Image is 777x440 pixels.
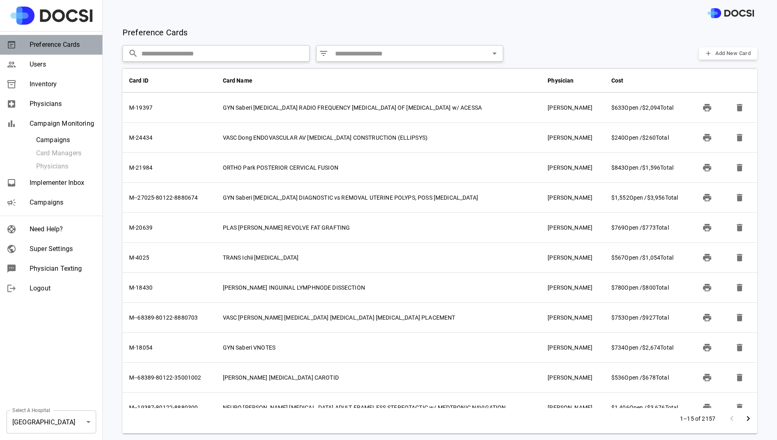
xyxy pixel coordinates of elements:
[223,373,535,382] div: [PERSON_NAME] [MEDICAL_DATA] CAROTID
[7,410,96,433] div: [GEOGRAPHIC_DATA]
[223,223,535,232] div: PLAS [PERSON_NAME] REVOLVE FAT GRAFTING
[216,68,541,93] th: Card Name
[12,407,50,414] label: Select A Hospital
[223,283,535,292] div: [PERSON_NAME] INGUINAL LYMPHNODE DISSECTION
[611,164,625,171] span: $843
[740,410,756,427] button: Go to next page
[223,343,535,352] div: GYN Saberi VNOTES
[642,164,660,171] span: $1,596
[541,213,605,243] td: [PERSON_NAME]
[605,363,692,393] td: Open / Total
[30,79,96,89] span: Inventory
[605,93,692,123] td: Open / Total
[605,123,692,153] td: Open / Total
[642,254,660,261] span: $1,054
[642,344,660,351] span: $2,674
[605,213,692,243] td: Open / Total
[123,393,216,423] td: M--19387-80122-8880300
[611,374,625,381] span: $536
[541,303,605,333] td: [PERSON_NAME]
[30,283,96,293] span: Logout
[699,47,757,60] button: Add New Card
[605,273,692,303] td: Open / Total
[223,403,535,412] div: NEURO [PERSON_NAME] [MEDICAL_DATA] ADULT FRAMELESS STEREOTACTIC w/ MEDTRONIC NAVIGATION
[605,303,692,333] td: Open / Total
[489,48,500,59] button: Open
[123,153,216,183] td: M-21984
[123,363,216,393] td: M--68389-80122-35001002
[611,314,625,321] span: $753
[611,104,625,111] span: $633
[30,198,96,207] span: Campaigns
[223,134,535,142] div: VASC Dong ENDOVASCULAR AV [MEDICAL_DATA] CONSTRUCTION (ELLIPSYS)
[541,273,605,303] td: [PERSON_NAME]
[611,404,629,411] span: $1,406
[611,344,625,351] span: $734
[611,134,625,141] span: $240
[605,153,692,183] td: Open / Total
[642,224,656,231] span: $773
[223,104,535,112] div: GYN Saberi [MEDICAL_DATA] RADIO FREQUENCY [MEDICAL_DATA] OF [MEDICAL_DATA] w/ ACESSA
[30,40,96,50] span: Preference Cards
[605,333,692,363] td: Open / Total
[10,7,92,25] img: Site Logo
[223,253,535,262] div: TRANS Ichii [MEDICAL_DATA]
[605,183,692,213] td: Open / Total
[123,303,216,333] td: M--68389-80122-8880703
[541,123,605,153] td: [PERSON_NAME]
[611,194,629,201] span: $1,552
[123,26,187,39] p: Preference Cards
[123,183,216,213] td: M--27025-80122-8880674
[541,363,605,393] td: [PERSON_NAME]
[223,164,535,172] div: ORTHO Park POSTERIOR CERVICAL FUSION
[30,119,96,129] span: Campaign Monitoring
[642,134,656,141] span: $260
[605,68,692,93] th: Cost
[605,393,692,423] td: Open / Total
[647,194,665,201] span: $3,956
[642,314,656,321] span: $927
[223,313,535,322] div: VASC [PERSON_NAME] [MEDICAL_DATA] [MEDICAL_DATA] [MEDICAL_DATA] PLACEMENT
[30,60,96,69] span: Users
[611,224,625,231] span: $769
[642,284,656,291] span: $800
[36,135,96,145] span: Campaigns
[605,243,692,273] td: Open / Total
[123,243,216,273] td: M-4025
[123,213,216,243] td: M-20639
[123,333,216,363] td: M-18054
[123,273,216,303] td: M-18430
[30,178,96,188] span: Implementer Inbox
[541,333,605,363] td: [PERSON_NAME]
[123,93,216,123] td: M-19397
[541,243,605,273] td: [PERSON_NAME]
[541,68,605,93] th: Physician
[611,284,625,291] span: $780
[680,415,715,423] p: 1–15 of 2157
[541,183,605,213] td: [PERSON_NAME]
[611,254,625,261] span: $567
[30,264,96,274] span: Physician Texting
[541,393,605,423] td: [PERSON_NAME]
[223,194,535,202] div: GYN Saberi [MEDICAL_DATA] DIAGNOSTIC vs REMOVAL UTERINE POLYPS, POSS [MEDICAL_DATA]
[30,244,96,254] span: Super Settings
[642,104,660,111] span: $2,094
[647,404,665,411] span: $3,676
[541,93,605,123] td: [PERSON_NAME]
[30,224,96,234] span: Need Help?
[123,123,216,153] td: M-24434
[642,374,656,381] span: $678
[123,68,216,93] th: Card ID
[541,153,605,183] td: [PERSON_NAME]
[30,99,96,109] span: Physicians
[708,8,754,18] img: DOCSI Logo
